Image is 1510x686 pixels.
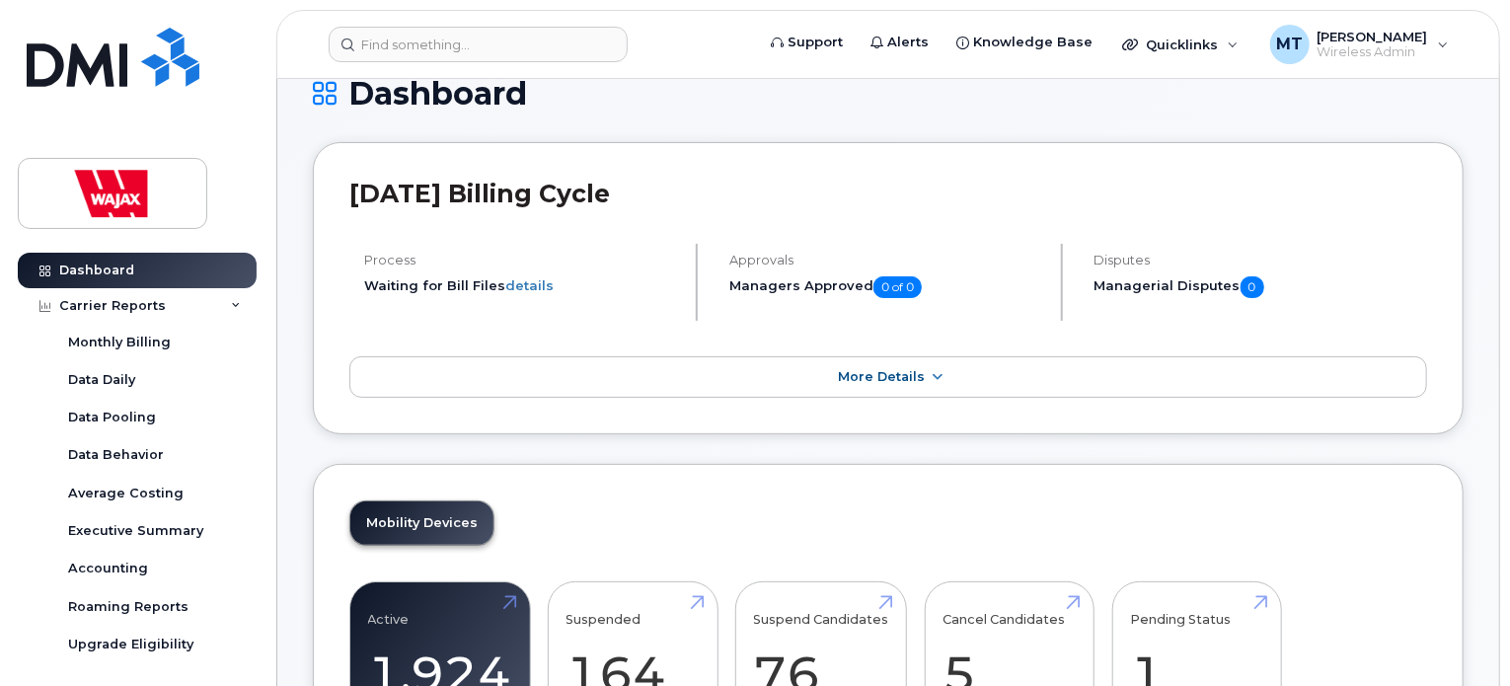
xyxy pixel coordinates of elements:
[329,27,628,62] input: Find something...
[313,76,1464,111] h1: Dashboard
[788,33,843,52] span: Support
[729,276,1044,298] h5: Managers Approved
[349,179,1427,208] h2: [DATE] Billing Cycle
[973,33,1093,52] span: Knowledge Base
[838,369,925,384] span: More Details
[873,276,922,298] span: 0 of 0
[364,253,679,267] h4: Process
[1146,37,1218,52] span: Quicklinks
[1256,25,1463,64] div: Michael Tran
[505,277,554,293] a: details
[729,253,1044,267] h4: Approvals
[943,23,1106,62] a: Knowledge Base
[1241,276,1264,298] span: 0
[350,501,493,545] a: Mobility Devices
[1318,44,1428,60] span: Wireless Admin
[1095,253,1427,267] h4: Disputes
[757,23,857,62] a: Support
[1318,29,1428,44] span: [PERSON_NAME]
[857,23,943,62] a: Alerts
[364,276,679,295] li: Waiting for Bill Files
[887,33,929,52] span: Alerts
[1095,276,1427,298] h5: Managerial Disputes
[1276,33,1303,56] span: MT
[1108,25,1252,64] div: Quicklinks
